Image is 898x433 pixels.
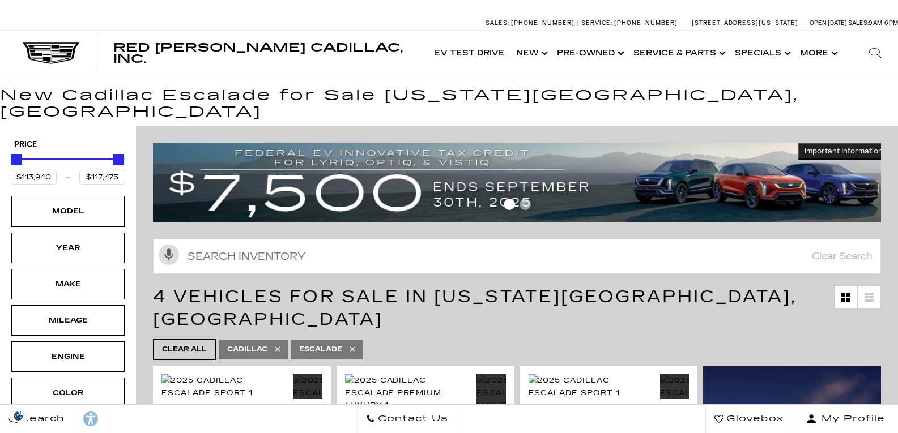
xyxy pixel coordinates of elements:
div: 1 / 2 [529,374,654,399]
div: 2 / 2 [293,374,419,399]
div: Engine [40,350,96,363]
div: ColorColor [11,378,125,408]
span: Red [PERSON_NAME] Cadillac, Inc. [113,41,403,66]
span: [PHONE_NUMBER] [511,19,574,27]
div: Color [40,387,96,399]
svg: Click to toggle on voice search [159,245,179,265]
input: Search Inventory [153,239,881,274]
span: Escalade [299,342,342,357]
div: Make [40,278,96,290]
a: Sales: [PHONE_NUMBER] [486,20,577,26]
div: 1 / 2 [345,374,471,411]
span: Open [DATE] [810,19,847,27]
span: Sales: [848,19,869,27]
div: MakeMake [11,269,125,299]
span: Search [18,411,65,427]
h5: Price [14,140,122,150]
span: Glovebox [723,411,784,427]
a: EV Test Drive [429,31,510,76]
div: ModelModel [11,196,125,226]
a: Specials [729,31,794,76]
span: [PHONE_NUMBER] [614,19,678,27]
span: Go to slide 2 [520,199,531,210]
div: 1 / 2 [161,374,287,399]
span: 4 Vehicles for Sale in [US_STATE][GEOGRAPHIC_DATA], [GEOGRAPHIC_DATA] [153,286,797,329]
div: 1 of 13 [161,404,322,416]
img: Opt-Out Icon [6,410,32,422]
a: Service: [PHONE_NUMBER] [577,20,680,26]
button: Open user profile menu [793,405,898,433]
div: Model [40,205,96,217]
a: Red [PERSON_NAME] Cadillac, Inc. [113,42,418,65]
span: Go to slide 1 [504,199,515,210]
img: Cadillac Dark Logo with Cadillac White Text [23,42,79,64]
div: 2 / 2 [476,374,602,411]
span: Service: [581,19,612,27]
div: MileageMileage [11,305,125,336]
div: 1 of 13 [529,404,690,416]
span: Contact Us [375,411,448,427]
span: Clear All [162,342,207,357]
span: 9 AM-6 PM [869,19,898,27]
div: YearYear [11,233,125,263]
a: [STREET_ADDRESS][US_STATE] [692,19,798,27]
div: Maximum Price [113,154,124,165]
div: Year [40,242,96,254]
img: 2025 Cadillac Escalade Sport 1 [529,374,654,399]
div: EngineEngine [11,341,125,372]
section: Click to Open Cookie Consent Modal [6,410,32,422]
a: Pre-Owned [551,31,628,76]
input: Minimum [11,170,57,185]
div: Mileage [40,314,96,327]
a: Glovebox [705,405,793,433]
div: Price [11,150,125,185]
button: Important Information [798,143,890,160]
a: New [510,31,551,76]
button: More [794,31,841,76]
a: Contact Us [357,405,457,433]
img: vrp-tax-ending-august-version [153,143,890,221]
img: 2025 Cadillac Escalade Sport 1 [161,374,287,399]
span: Important Information [805,147,883,156]
div: Minimum Price [11,154,22,165]
img: 2025 Cadillac Escalade Premium Luxury 1 [345,374,471,411]
span: My Profile [817,411,885,427]
span: Sales: [486,19,509,27]
span: Cadillac [227,342,267,357]
a: Service & Parts [628,31,729,76]
div: 2 / 2 [660,374,786,399]
input: Maximum [79,170,125,185]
